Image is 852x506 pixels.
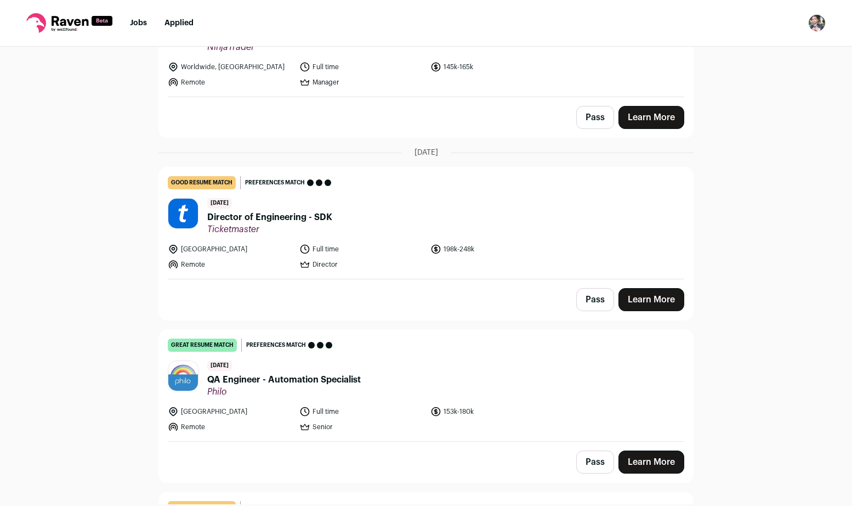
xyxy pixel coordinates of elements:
div: great resume match [168,339,237,352]
li: 153k-180k [430,406,555,417]
span: Director of Engineering - SDK [207,211,332,224]
span: Preferences match [245,177,305,188]
img: 17081191-medium_jpg [808,14,826,32]
img: a2ce98271d2ee3df560cf122354d3e6ec05b699c4f7d8014999fe83c632b32ca.jpg [168,361,198,391]
span: NinjaTrader [207,42,274,53]
button: Pass [576,451,614,474]
li: [GEOGRAPHIC_DATA] [168,406,293,417]
span: QA Engineer - Automation Specialist [207,373,361,386]
li: Director [299,259,424,270]
button: Pass [576,106,614,129]
a: Jobs [130,19,147,27]
a: Learn More [618,451,684,474]
a: Learn More [618,106,684,129]
li: Worldwide, [GEOGRAPHIC_DATA] [168,61,293,72]
li: Full time [299,406,424,417]
li: Full time [299,244,424,255]
button: Pass [576,288,614,311]
a: good resume match Preferences match [DATE] Director of Engineering - SDK Ticketmaster [GEOGRAPHIC... [159,167,693,279]
a: great resume match Preferences match [DATE] QA Engineer - Automation Specialist Philo [GEOGRAPHIC... [159,330,693,441]
li: Remote [168,259,293,270]
span: [DATE] [207,361,232,371]
span: [DATE] [414,147,438,158]
a: Applied [164,19,194,27]
li: Manager [299,77,424,88]
button: Open dropdown [808,14,826,32]
span: Philo [207,386,361,397]
a: Learn More [618,288,684,311]
li: 145k-165k [430,61,555,72]
span: Preferences match [246,340,306,351]
span: Ticketmaster [207,224,332,235]
li: Senior [299,421,424,432]
li: Remote [168,77,293,88]
li: Full time [299,61,424,72]
li: Remote [168,421,293,432]
li: 198k-248k [430,244,555,255]
img: 0b067fe3eb356432afaf9c3ac9ed99514e889f7b1b02c53290f1886fb2cf3dc7.jpg [168,199,198,228]
li: [GEOGRAPHIC_DATA] [168,244,293,255]
div: good resume match [168,176,236,189]
span: [DATE] [207,198,232,209]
